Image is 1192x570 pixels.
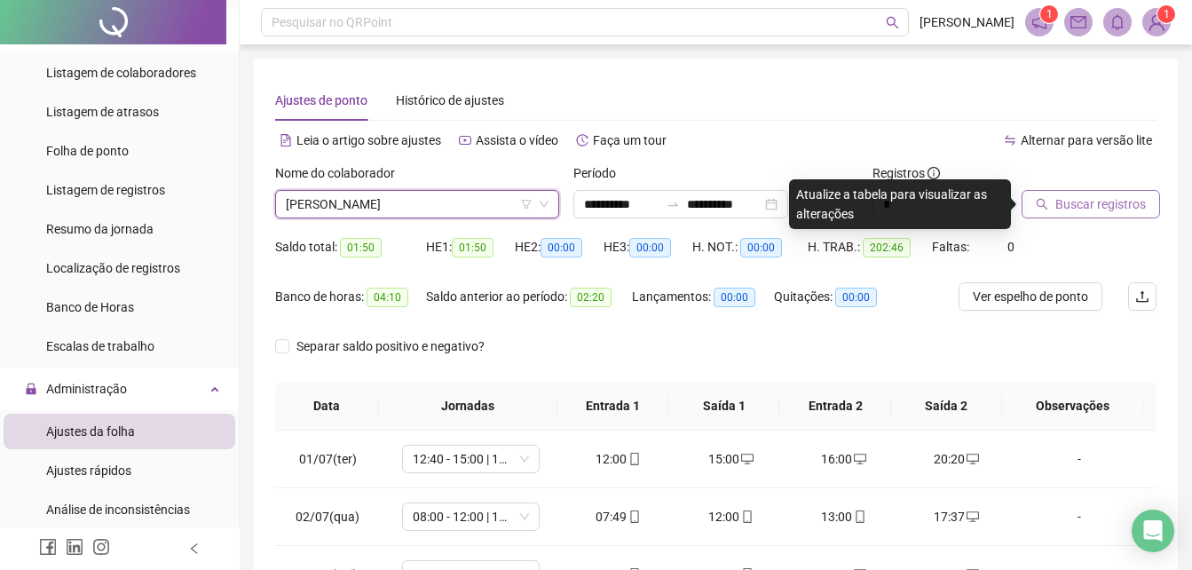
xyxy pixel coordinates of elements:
span: search [1036,198,1048,210]
span: history [576,134,588,146]
span: AYALLA TÂMARA MAIA DOS SANTOS [286,191,549,218]
span: Folha de ponto [46,144,129,158]
span: youtube [459,134,471,146]
span: 202:46 [863,238,911,257]
span: desktop [852,453,866,465]
div: 13:00 [801,507,886,526]
th: Entrada 2 [779,382,890,431]
span: [PERSON_NAME] [920,12,1014,32]
span: Leia o artigo sobre ajustes [296,133,441,147]
span: mobile [852,511,866,523]
span: swap [1004,134,1016,146]
span: linkedin [66,538,83,556]
button: Buscar registros [1022,190,1160,218]
span: Alternar para versão lite [1021,133,1152,147]
sup: 1 [1040,5,1058,23]
div: HE 1: [426,237,515,257]
span: desktop [965,511,979,523]
img: 89946 [1143,9,1170,36]
span: Listagem de atrasos [46,105,159,119]
span: Ajustes rápidos [46,463,131,478]
div: H. TRAB.: [808,237,932,257]
span: 01:50 [340,238,382,257]
div: Quitações: [774,287,898,307]
span: Banco de Horas [46,300,134,314]
span: info-circle [928,167,940,179]
th: Data [275,382,379,431]
div: 17:37 [914,507,999,526]
span: 01:50 [452,238,493,257]
div: 07:49 [576,507,660,526]
span: 00:00 [541,238,582,257]
span: 01/07(ter) [299,452,357,466]
span: down [539,199,549,210]
span: 1 [1046,8,1053,20]
span: swap-right [666,197,680,211]
span: 00:00 [714,288,755,307]
span: 00:00 [835,288,877,307]
th: Saída 2 [891,382,1002,431]
div: HE 3: [604,237,692,257]
div: - [1027,507,1132,526]
span: 1 [1164,8,1170,20]
span: Assista o vídeo [476,133,558,147]
span: desktop [739,453,754,465]
span: Localização de registros [46,261,180,275]
span: mobile [627,453,641,465]
span: Observações [1016,396,1129,416]
div: Saldo total: [275,237,426,257]
span: file-text [280,134,292,146]
span: 12:40 - 15:00 | 16:00 - 21:00 [413,446,529,472]
div: Saldo anterior ao período: [426,287,632,307]
span: facebook [39,538,57,556]
span: notification [1031,14,1047,30]
div: - [1027,449,1132,469]
span: left [188,542,201,555]
div: 12:00 [576,449,660,469]
span: Registros [872,163,940,183]
div: 16:00 [801,449,886,469]
span: bell [1109,14,1125,30]
span: 02/07(qua) [296,510,359,524]
span: filter [521,199,532,210]
span: Resumo da jornada [46,222,154,236]
span: Análise de inconsistências [46,503,190,517]
span: Listagem de registros [46,183,165,197]
span: 00:00 [740,238,782,257]
span: desktop [965,453,979,465]
span: Escalas de trabalho [46,339,154,353]
span: 02:20 [570,288,612,307]
div: Atualize a tabela para visualizar as alterações [789,179,1011,229]
span: Separar saldo positivo e negativo? [289,336,492,356]
div: Lançamentos: [632,287,774,307]
div: Open Intercom Messenger [1132,510,1174,552]
th: Entrada 1 [557,382,668,431]
span: Ajustes de ponto [275,93,367,107]
label: Nome do colaborador [275,163,407,183]
div: HE 2: [515,237,604,257]
span: mail [1070,14,1086,30]
span: Ajustes da folha [46,424,135,439]
div: 20:20 [914,449,999,469]
span: Faltas: [932,240,972,254]
label: Período [573,163,628,183]
span: lock [25,383,37,395]
span: search [886,16,899,29]
div: 12:00 [689,507,773,526]
span: Administração [46,382,127,396]
span: instagram [92,538,110,556]
span: 00:00 [629,238,671,257]
span: Ver espelho de ponto [973,287,1088,306]
span: Listagem de colaboradores [46,66,196,80]
span: Faça um tour [593,133,667,147]
sup: Atualize o seu contato no menu Meus Dados [1157,5,1175,23]
span: Histórico de ajustes [396,93,504,107]
span: 08:00 - 12:00 | 13:00 - 17:48 [413,503,529,530]
th: Jornadas [379,382,558,431]
button: Ver espelho de ponto [959,282,1102,311]
span: upload [1135,289,1149,304]
span: mobile [739,511,754,523]
span: mobile [627,511,641,523]
span: 04:10 [367,288,408,307]
th: Observações [1002,382,1143,431]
